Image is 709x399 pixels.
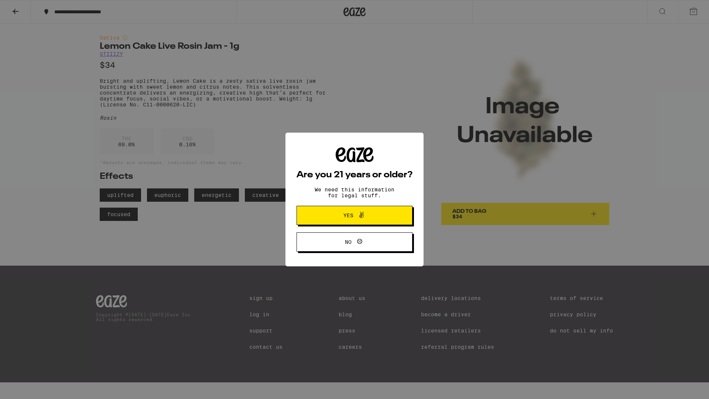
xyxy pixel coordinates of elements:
[297,206,412,225] button: Yes
[297,232,412,252] button: No
[343,213,353,218] span: Yes
[297,171,412,180] h2: Are you 21 years or older?
[345,239,352,245] span: No
[308,187,401,198] p: We need this information for legal stuff.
